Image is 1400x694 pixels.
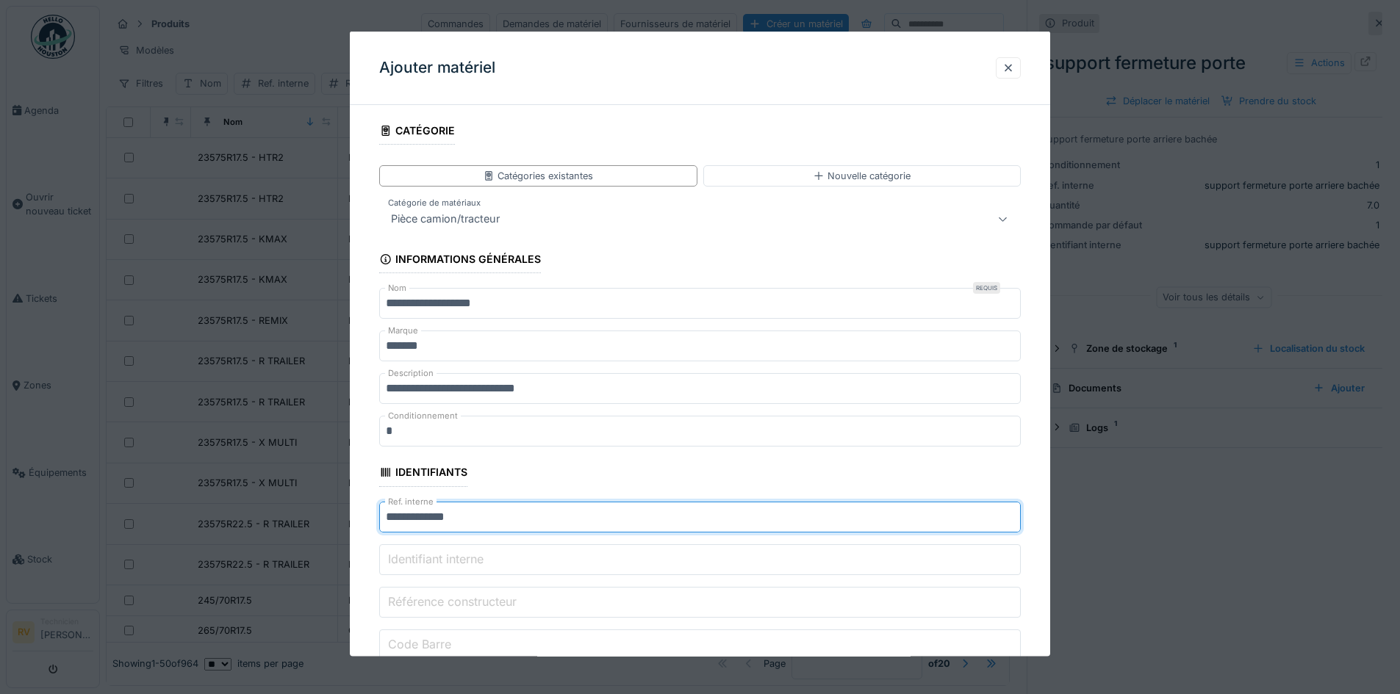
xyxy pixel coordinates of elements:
[385,592,520,610] label: Référence constructeur
[379,461,467,486] div: Identifiants
[385,549,487,567] label: Identifiant interne
[379,59,495,77] h3: Ajouter matériel
[385,367,437,380] label: Description
[385,325,421,337] label: Marque
[483,169,593,183] div: Catégories existantes
[385,197,484,209] label: Catégorie de matériaux
[385,635,454,652] label: Code Barre
[385,410,461,422] label: Conditionnement
[973,282,1000,294] div: Requis
[379,248,541,273] div: Informations générales
[379,120,455,145] div: Catégorie
[385,282,409,294] label: Nom
[385,495,437,507] label: Ref. interne
[385,210,506,228] div: Pièce camion/tracteur
[813,169,911,183] div: Nouvelle catégorie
